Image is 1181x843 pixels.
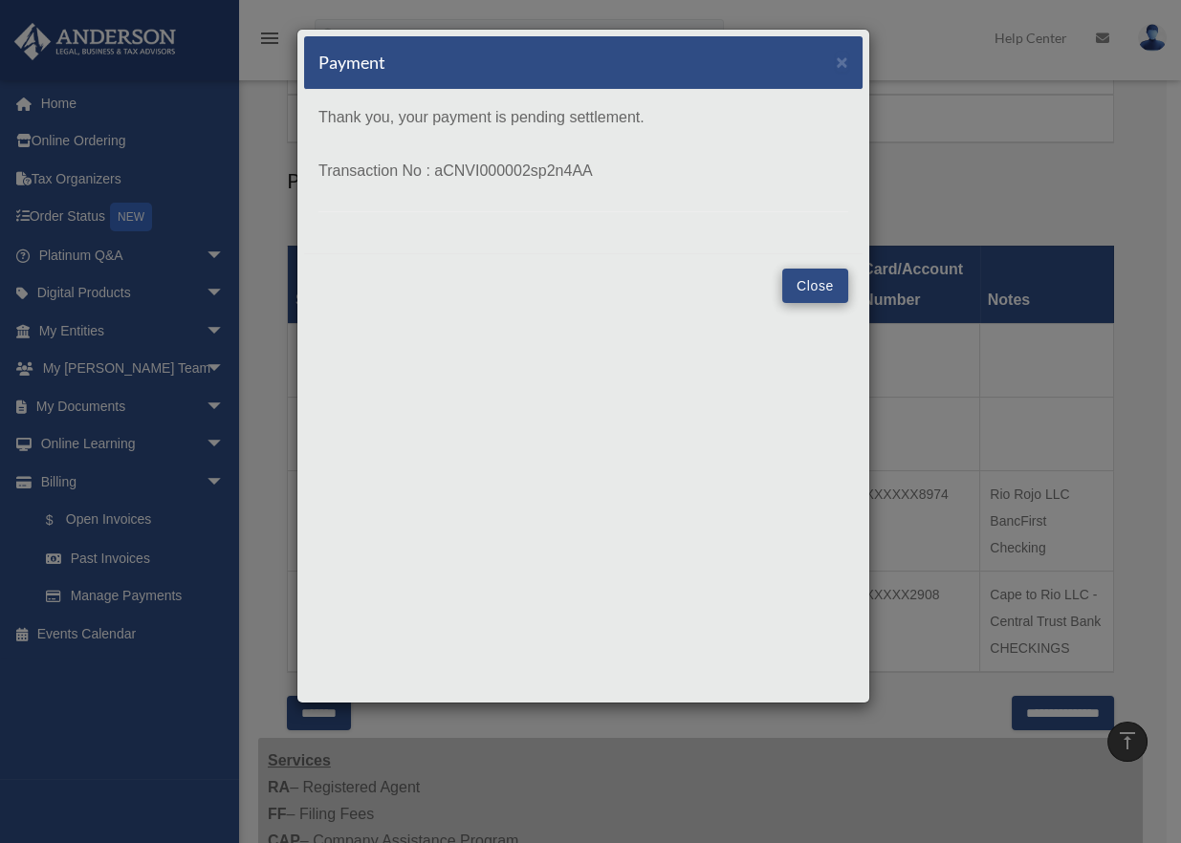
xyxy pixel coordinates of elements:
[782,269,848,303] button: Close
[318,51,385,75] h5: Payment
[318,104,848,131] p: Thank you, your payment is pending settlement.
[836,52,848,72] button: Close
[836,51,848,73] span: ×
[318,158,848,184] p: Transaction No : aCNVI000002sp2n4AA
